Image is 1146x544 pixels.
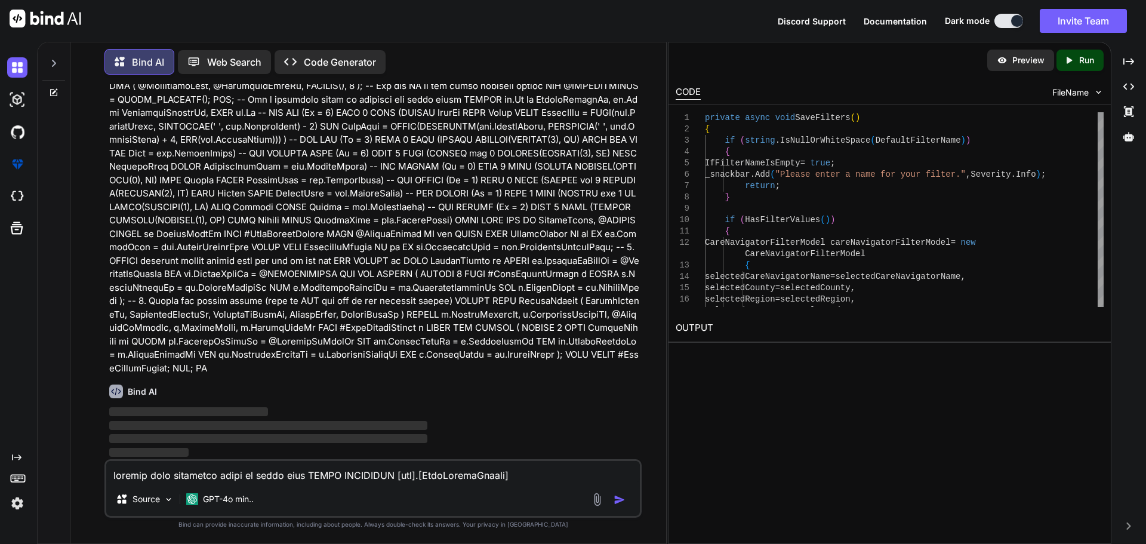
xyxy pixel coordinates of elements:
span: ( [770,170,775,179]
div: 14 [676,271,689,282]
span: IsNullOrWhiteSpace [780,136,870,145]
span: ‌ [109,407,268,416]
span: async [745,113,770,122]
span: = [775,283,780,293]
span: ‌ [109,434,427,443]
img: settings [7,493,27,514]
p: Web Search [207,55,261,69]
p: Preview [1012,54,1045,66]
span: ) [1036,170,1040,179]
span: Add [755,170,770,179]
span: selectedCareNavigatorName [705,272,830,281]
span: Dark mode [945,15,990,27]
span: ( [870,136,875,145]
span: IfFilterNameIsEmpty [705,158,800,168]
span: Severity [971,170,1011,179]
span: if [725,215,735,225]
span: selectedCounty [705,283,775,293]
span: _snackbar [705,170,750,179]
span: , [960,272,965,281]
div: CODE [676,85,701,100]
div: 13 [676,260,689,271]
span: . [775,136,780,145]
img: githubDark [7,122,27,142]
div: 7 [676,180,689,192]
span: ) [830,215,835,225]
p: Bind AI [132,55,164,69]
div: 6 [676,169,689,180]
img: chevron down [1093,87,1104,97]
span: selectedStatusName [800,306,890,315]
span: Discord Support [778,16,846,26]
span: ( [740,215,744,225]
button: Discord Support [778,15,846,27]
div: 10 [676,214,689,226]
span: { [705,124,710,134]
span: = [800,158,805,168]
span: = [795,306,800,315]
span: ; [775,181,780,190]
span: ( [740,136,744,145]
span: ; [830,158,835,168]
p: GPT-4o min.. [203,493,254,505]
img: GPT-4o mini [186,493,198,505]
span: ‌ [109,421,427,430]
span: . [750,170,754,179]
span: Documentation [864,16,927,26]
span: "Please enter a name for your filter." [775,170,965,179]
img: preview [997,55,1008,66]
button: Documentation [864,15,927,27]
img: cloudideIcon [7,186,27,207]
span: } [725,192,729,202]
span: if [725,136,735,145]
span: erModel [916,238,951,247]
div: 15 [676,282,689,294]
h6: Bind AI [128,386,157,398]
span: Info [1016,170,1036,179]
span: = [775,294,780,304]
div: 16 [676,294,689,305]
div: 2 [676,124,689,135]
span: string [745,136,775,145]
img: Bind AI [10,10,81,27]
div: 1 [676,112,689,124]
span: = [950,238,955,247]
span: selectedCounty [780,283,851,293]
span: ) [966,136,971,145]
span: ; [1041,170,1046,179]
span: selectedRegion [780,294,851,304]
span: new [960,238,975,247]
img: icon [614,494,626,506]
span: , [850,283,855,293]
span: CareNavigatorFilterModel careNavigatorFilt [705,238,916,247]
span: SaveFilters [795,113,850,122]
div: 3 [676,135,689,146]
span: CareNavigatorFilterModel [745,249,865,259]
span: HasFilterValues [745,215,820,225]
button: Invite Team [1040,9,1127,33]
span: DefaultFilterName [875,136,960,145]
span: = [830,272,835,281]
img: attachment [590,493,604,506]
span: { [725,147,729,156]
span: ( [850,113,855,122]
p: Code Generator [304,55,376,69]
span: { [725,226,729,236]
span: ‌ [109,448,189,457]
div: 11 [676,226,689,237]
div: 12 [676,237,689,248]
span: FileName [1052,87,1089,99]
img: darkAi-studio [7,90,27,110]
span: , [966,170,971,179]
div: 5 [676,158,689,169]
div: 8 [676,192,689,203]
span: ( [820,215,825,225]
img: Pick Models [164,494,174,505]
span: ) [855,113,860,122]
span: return [745,181,775,190]
h2: OUTPUT [668,314,1111,342]
span: void [775,113,795,122]
span: , [850,294,855,304]
span: true [810,158,830,168]
span: . [1011,170,1015,179]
